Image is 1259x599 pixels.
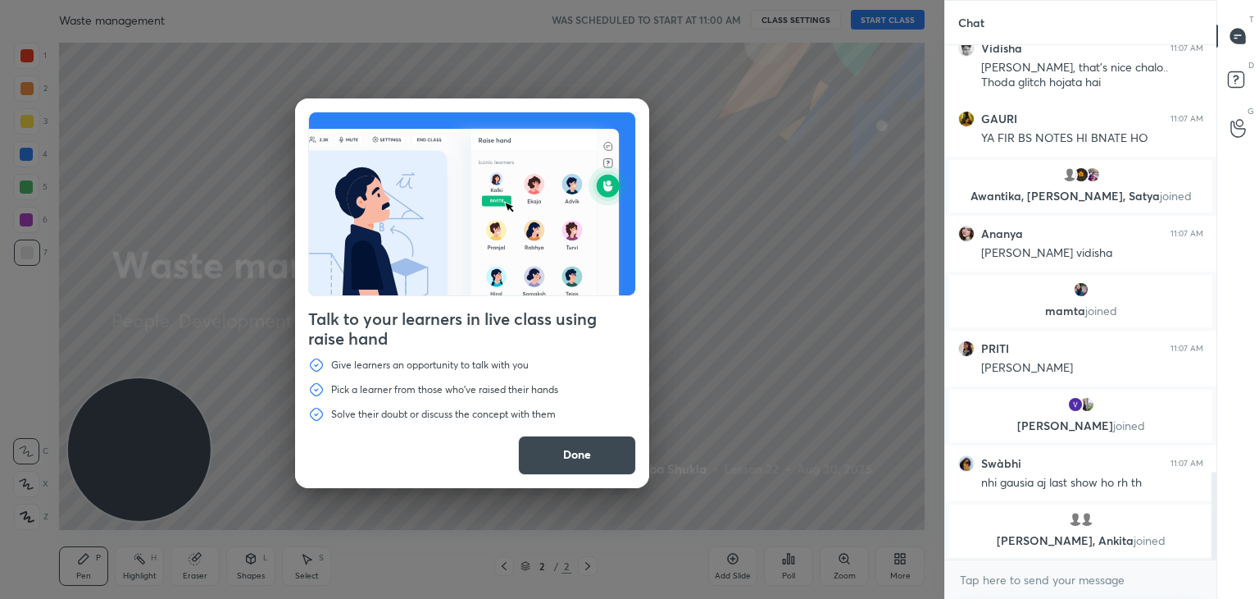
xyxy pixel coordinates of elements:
div: 11:07 AM [1170,43,1203,53]
button: Done [518,436,636,475]
p: Chat [945,1,998,44]
p: mamta [959,304,1202,318]
p: Give learners an opportunity to talk with you [331,359,529,372]
p: T [1249,13,1254,25]
img: c59e9386a62341a0b021573a49d8bce9.jpg [958,111,975,127]
img: 3 [1067,396,1084,413]
p: Pick a learner from those who've raised their hands [331,383,558,396]
div: 11:07 AM [1170,229,1203,239]
h6: PRITI [981,341,1009,356]
div: nhi gausia aj last show ho rh th [981,475,1203,492]
span: joined [1134,533,1166,548]
p: Awantika, [PERSON_NAME], Satya [959,190,1202,203]
span: joined [1085,303,1117,318]
img: default.png [1061,167,1078,183]
img: default.png [1067,511,1084,528]
h6: Vidisha [981,41,1022,56]
img: 8980b370f8464686a97a8a985bd6ce17.jpg [1073,281,1089,298]
p: G [1248,105,1254,117]
h6: Swàbhi [981,456,1021,471]
div: [PERSON_NAME] [981,360,1203,377]
span: joined [1160,188,1192,203]
img: bfb34a3273ac45a4b044636739da6098.jpg [958,40,975,57]
img: preRahAdop.42c3ea74.svg [309,112,635,295]
div: YA FIR BS NOTES HI BNATE HO [981,130,1203,147]
div: 11:07 AM [1170,459,1203,469]
img: 3 [958,455,975,472]
img: d8a8dfe431aa421aa3f1e141f05d06fa.jpg [1079,396,1095,413]
h6: GAURI [981,112,1017,126]
div: 11:07 AM [1170,344,1203,354]
h4: Talk to your learners in live class using raise hand [308,309,636,349]
p: Solve their doubt or discuss the concept with them [331,408,556,421]
img: 675afa3c8bb94284bee304d264ff8e1b.jpg [1073,167,1089,183]
h6: Ananya [981,226,1023,241]
img: default.png [1079,511,1095,528]
div: [PERSON_NAME] vidisha [981,245,1203,262]
img: 3 [1084,167,1101,183]
div: grid [945,45,1216,560]
p: [PERSON_NAME] [959,419,1202,432]
div: 11:07 AM [1170,114,1203,124]
span: joined [1113,418,1145,433]
p: D [1248,59,1254,71]
p: [PERSON_NAME], Ankita [959,534,1202,547]
div: [PERSON_NAME], that's nice chalo.. Thoda glitch hojata hai [981,60,1203,91]
img: db8086c6b5c54b6c9b98ae0d62dbe662.jpg [958,341,975,357]
img: f50c6fcc53bd4423a1c6a5f0f7fe3199.jpg [958,226,975,242]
